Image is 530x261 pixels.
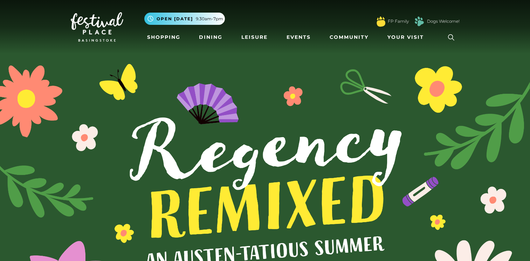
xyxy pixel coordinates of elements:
a: Shopping [144,31,183,44]
span: Open [DATE] [157,16,193,22]
a: Dining [196,31,225,44]
a: Leisure [239,31,270,44]
img: Festival Place Logo [71,12,123,42]
span: 9.30am-7pm [196,16,223,22]
button: Open [DATE] 9.30am-7pm [144,13,225,25]
a: Dogs Welcome! [427,18,460,24]
span: Your Visit [387,34,424,41]
a: Community [327,31,371,44]
a: FP Family [388,18,409,24]
a: Your Visit [385,31,430,44]
a: Events [284,31,314,44]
